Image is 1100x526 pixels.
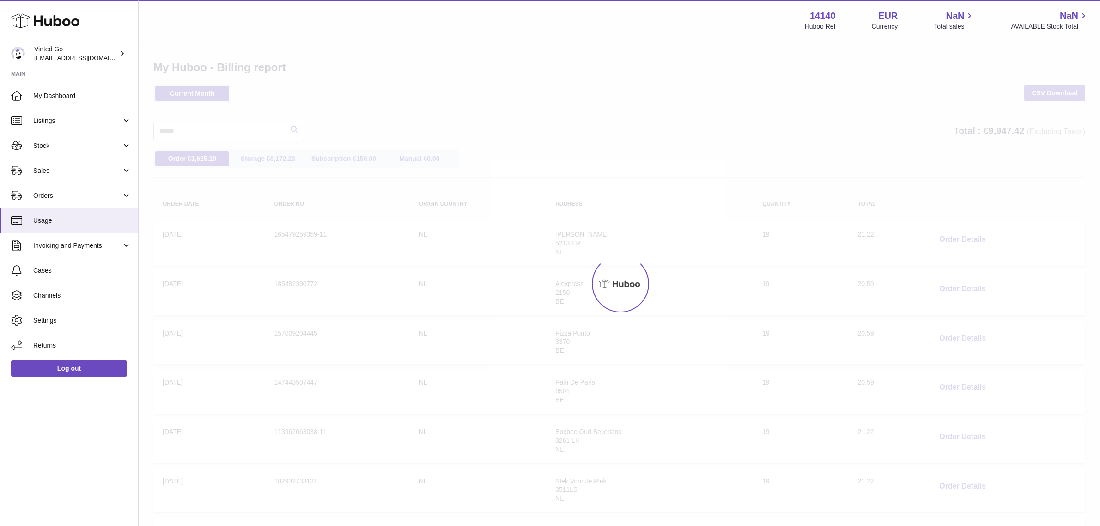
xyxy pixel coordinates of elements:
span: AVAILABLE Stock Total [1011,22,1089,31]
img: internalAdmin-14140@internal.huboo.com [11,47,25,61]
div: Vinted Go [34,45,117,62]
a: Log out [11,360,127,377]
strong: 14140 [810,10,836,22]
span: Returns [33,341,131,350]
span: My Dashboard [33,92,131,100]
span: Settings [33,316,131,325]
span: [EMAIL_ADDRESS][DOMAIN_NAME] [34,54,136,61]
div: Huboo Ref [805,22,836,31]
span: Cases [33,266,131,275]
span: Total sales [934,22,975,31]
div: Currency [872,22,898,31]
strong: EUR [878,10,898,22]
span: Channels [33,291,131,300]
a: NaN AVAILABLE Stock Total [1011,10,1089,31]
span: Orders [33,191,122,200]
span: Listings [33,116,122,125]
a: NaN Total sales [934,10,975,31]
span: NaN [946,10,964,22]
span: Sales [33,166,122,175]
span: Stock [33,141,122,150]
span: Usage [33,216,131,225]
span: NaN [1060,10,1078,22]
span: Invoicing and Payments [33,241,122,250]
